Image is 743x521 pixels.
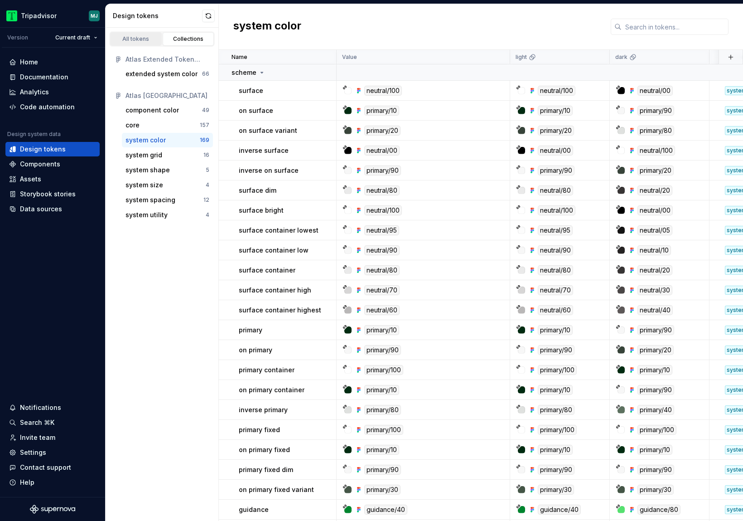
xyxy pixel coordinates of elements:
[21,11,57,20] div: Tripadvisor
[125,121,140,130] div: core
[538,86,575,96] div: neutral/100
[538,265,573,275] div: neutral/80
[538,385,573,395] div: primary/10
[364,205,402,215] div: neutral/100
[200,136,209,144] div: 169
[239,166,299,175] p: inverse on surface
[20,448,46,457] div: Settings
[637,265,672,275] div: neutral/20
[5,55,100,69] a: Home
[239,306,321,315] p: surface container highest
[637,126,674,136] div: primary/80
[125,136,166,145] div: system color
[364,106,399,116] div: primary/10
[239,226,318,235] p: surface container lowest
[20,190,76,199] div: Storybook stories
[364,265,400,275] div: neutral/80
[125,195,175,205] div: system spacing
[538,205,575,215] div: neutral/100
[364,185,400,195] div: neutral/80
[364,425,403,435] div: primary/100
[637,285,672,295] div: neutral/30
[637,445,672,455] div: primary/10
[239,445,290,454] p: on primary fixed
[637,505,680,515] div: guidance/80
[122,118,213,132] a: core157
[364,505,407,515] div: guidance/40
[364,325,399,335] div: primary/10
[30,505,75,514] a: Supernova Logo
[122,133,213,147] button: system color169
[122,103,213,117] a: component color49
[538,465,574,475] div: primary/90
[239,286,311,295] p: surface container high
[5,100,100,114] a: Code automation
[637,106,674,116] div: primary/90
[5,187,100,201] a: Storybook stories
[637,345,674,355] div: primary/20
[239,465,293,474] p: primary fixed dim
[538,425,577,435] div: primary/100
[637,225,672,235] div: neutral/05
[122,67,213,81] button: extended system color66
[20,73,68,82] div: Documentation
[5,157,100,171] a: Components
[364,86,402,96] div: neutral/100
[364,245,400,255] div: neutral/90
[239,326,262,335] p: primary
[364,166,401,175] div: primary/90
[5,142,100,156] a: Design tokens
[538,345,574,355] div: primary/90
[122,193,213,207] button: system spacing12
[20,205,62,214] div: Data sources
[239,385,304,394] p: on primary container
[637,245,671,255] div: neutral/10
[342,54,357,61] p: Value
[538,106,573,116] div: primary/10
[538,505,581,515] div: guidance/40
[233,19,301,35] h2: system color
[232,54,247,61] p: Name
[122,163,213,177] a: system shape5
[5,400,100,415] button: Notifications
[637,385,674,395] div: primary/90
[239,365,294,375] p: primary container
[206,166,209,174] div: 5
[202,70,209,78] div: 66
[637,365,672,375] div: primary/10
[125,69,198,78] div: extended system color
[122,178,213,192] button: system size4
[538,485,574,495] div: primary/30
[538,185,573,195] div: neutral/80
[538,146,573,156] div: neutral/00
[125,180,163,190] div: system size
[203,151,209,159] div: 16
[364,405,401,415] div: primary/80
[364,465,401,475] div: primary/90
[538,305,573,315] div: neutral/60
[20,463,71,472] div: Contact support
[538,365,577,375] div: primary/100
[538,166,574,175] div: primary/90
[20,145,66,154] div: Design tokens
[364,285,400,295] div: neutral/70
[200,122,209,129] div: 157
[122,208,213,222] button: system utility4
[637,405,674,415] div: primary/40
[637,305,673,315] div: neutral/40
[5,85,100,99] a: Analytics
[122,148,213,162] button: system grid16
[203,196,209,204] div: 12
[125,210,168,219] div: system utility
[516,54,527,61] p: light
[125,55,209,64] div: Atlas Extended Token Library
[239,425,280,434] p: primary fixed
[51,31,101,44] button: Current draft
[364,485,400,495] div: primary/30
[239,246,309,255] p: surface container low
[206,181,209,189] div: 4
